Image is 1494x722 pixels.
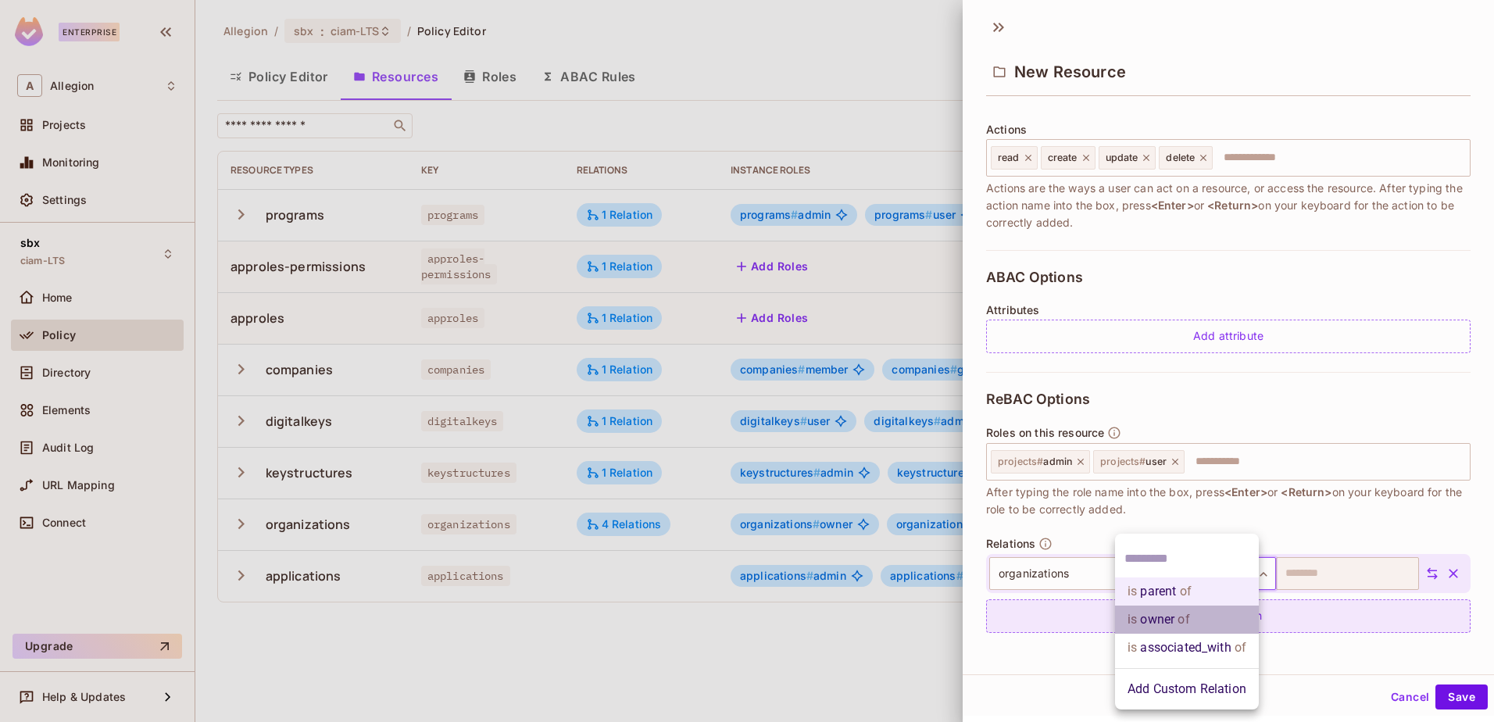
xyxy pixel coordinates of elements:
span: of [1231,638,1246,657]
span: is [1128,610,1140,629]
li: Add Custom Relation [1115,675,1259,703]
span: of [1174,610,1189,629]
li: parent [1115,577,1259,606]
span: is [1128,582,1140,601]
span: is [1128,638,1140,657]
span: of [1176,582,1191,601]
li: associated_with [1115,634,1259,662]
li: owner [1115,606,1259,634]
